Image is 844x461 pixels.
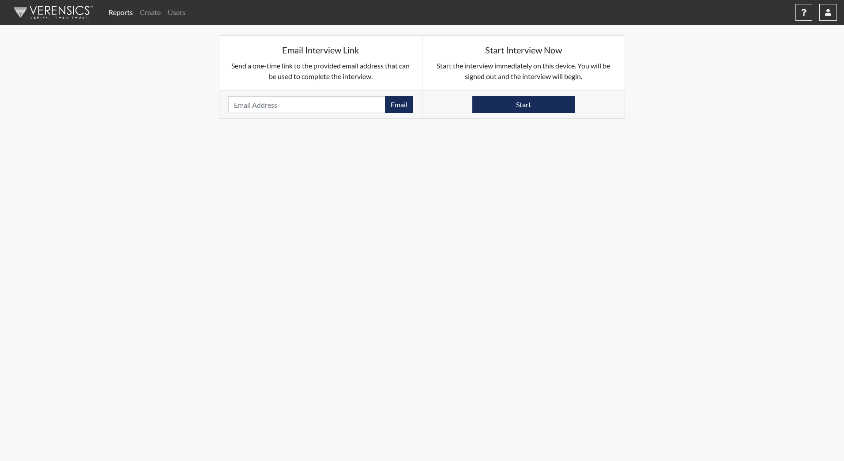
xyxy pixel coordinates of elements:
[228,60,413,82] p: Send a one-time link to the provided email address that can be used to complete the interview.
[136,4,164,21] a: Create
[385,96,413,113] button: Email
[105,4,136,21] a: Reports
[228,45,413,55] h5: Email Interview Link
[431,45,616,55] h5: Start Interview Now
[164,4,189,21] a: Users
[472,96,575,113] button: Start
[228,96,385,113] input: Email Address
[431,60,616,82] p: Start the interview immediately on this device. You will be signed out and the interview will begin.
